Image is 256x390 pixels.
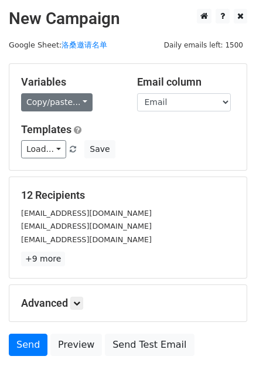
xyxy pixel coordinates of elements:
span: Daily emails left: 1500 [160,39,247,52]
h5: Email column [137,76,235,89]
h5: Advanced [21,297,235,310]
small: Google Sheet: [9,40,107,49]
small: [EMAIL_ADDRESS][DOMAIN_NAME] [21,222,152,230]
h5: Variables [21,76,120,89]
a: Preview [50,334,102,356]
a: Templates [21,123,71,135]
a: Send [9,334,47,356]
a: Load... [21,140,66,158]
button: Save [84,140,115,158]
h5: 12 Recipients [21,189,235,202]
small: [EMAIL_ADDRESS][DOMAIN_NAME] [21,235,152,244]
small: [EMAIL_ADDRESS][DOMAIN_NAME] [21,209,152,218]
a: Copy/paste... [21,93,93,111]
h2: New Campaign [9,9,247,29]
a: Send Test Email [105,334,194,356]
iframe: Chat Widget [197,334,256,390]
a: +9 more [21,252,65,266]
div: 聊天小组件 [197,334,256,390]
a: 洛桑邀请名单 [62,40,107,49]
a: Daily emails left: 1500 [160,40,247,49]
